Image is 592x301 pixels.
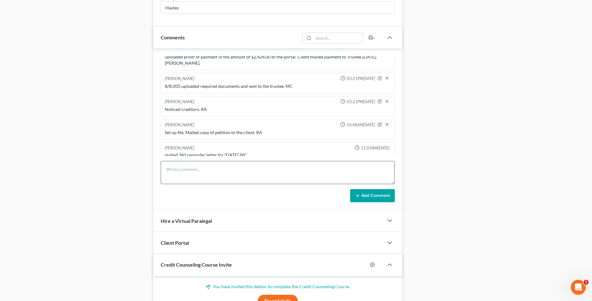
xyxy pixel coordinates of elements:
[165,152,391,158] div: mailed 341 reminder letter for [DATE]-MC
[161,218,212,224] span: Hire a Virtual Paralegal
[347,76,375,82] span: 03:21PM[DATE]
[346,122,375,128] span: 10:48AM[DATE]
[165,145,194,151] div: [PERSON_NAME]
[161,262,232,268] span: Credit Counseling Course Invite
[361,145,389,151] span: 11:03AM[DATE]
[584,280,589,285] span: 1
[165,122,194,128] div: [PERSON_NAME]
[347,99,375,105] span: 03:21PM[DATE]
[165,83,391,89] div: 8/8/205 uploaded required documents and sent to the trustee. MC
[313,33,363,43] input: Search...
[161,283,395,290] p: You have invited this debtor to complete the Credit Counseling Course.
[165,54,391,66] div: uploaded proof of payment in the amount of $2,424.00 to the portal. Client mailed payment to Trus...
[165,106,391,113] div: Noticed creditors. RA
[571,280,586,295] iframe: Intercom live chat
[161,34,185,40] span: Comments
[165,129,391,136] div: Set up file. Mailed copy of petition to the client. RA
[350,189,395,202] button: Add Comment
[165,99,194,105] div: [PERSON_NAME]
[161,2,394,13] input: --
[161,240,189,246] span: Client Portal
[165,76,194,82] div: [PERSON_NAME]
